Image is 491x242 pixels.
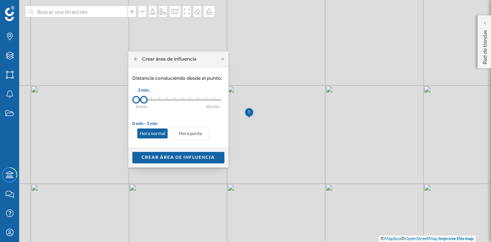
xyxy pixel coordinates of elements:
[176,128,204,138] p: Hora punta
[132,75,224,82] p: Distancia conduciendo desde el punto:
[384,235,401,241] a: Mapbox
[132,120,224,127] div: 0 min - 3 min
[379,235,476,242] div: © ©
[134,56,197,63] div: Crear área de influencia
[481,27,489,64] p: Red de tiendas
[136,103,155,110] div: 0 min.
[405,235,438,241] a: OpenStreetMap
[206,103,237,110] div: 60 min.
[5,6,15,21] img: Geoblink Logo
[15,5,43,12] span: Soporte
[438,235,474,241] a: Improve this map
[134,86,153,94] div: 3 min.
[244,105,254,121] img: Marker
[137,128,168,138] p: Hora normal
